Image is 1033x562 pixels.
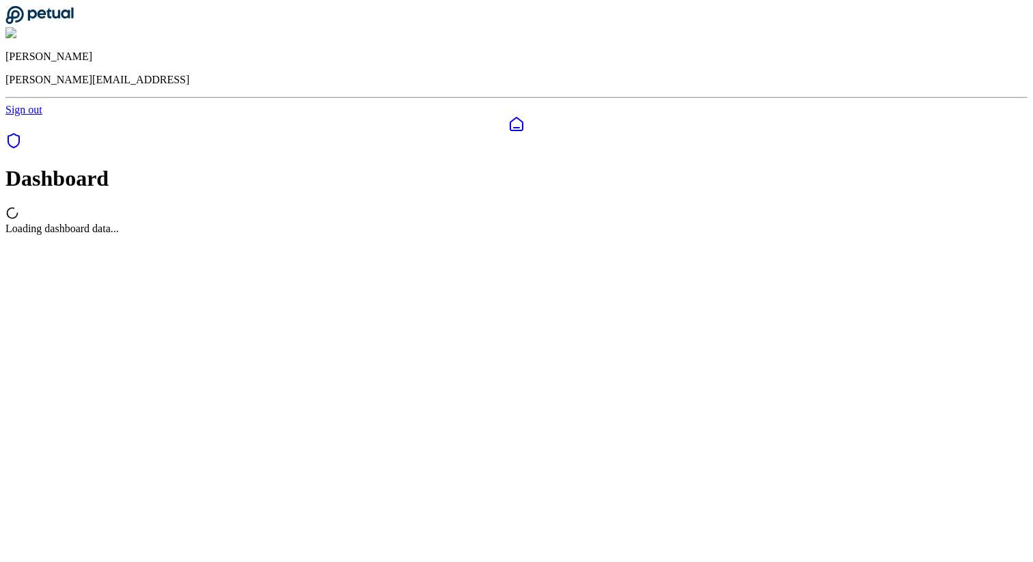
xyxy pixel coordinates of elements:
[5,74,1028,86] p: [PERSON_NAME][EMAIL_ADDRESS]
[5,104,42,115] a: Sign out
[5,116,1028,132] a: Dashboard
[5,139,22,151] a: SOC 1 Reports
[5,27,62,40] img: James Lee
[5,15,74,27] a: Go to Dashboard
[5,51,1028,63] p: [PERSON_NAME]
[5,223,1028,235] div: Loading dashboard data...
[5,166,1028,191] h1: Dashboard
